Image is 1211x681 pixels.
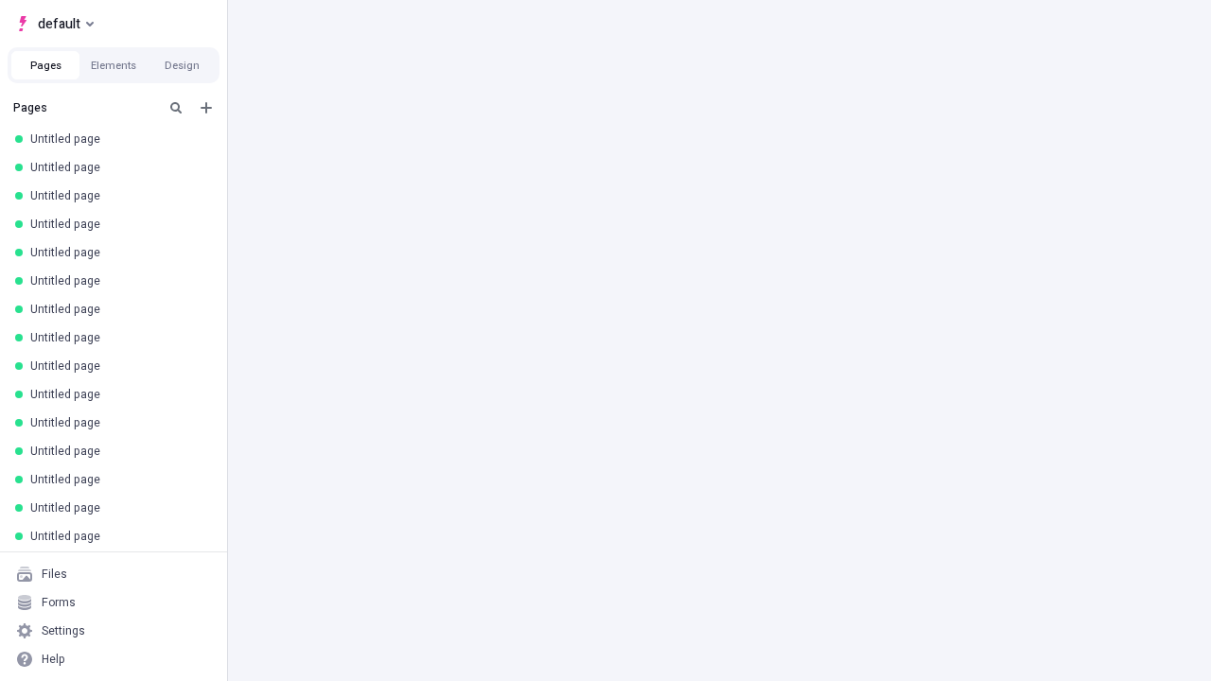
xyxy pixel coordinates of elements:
div: Forms [42,595,76,610]
div: Untitled page [30,245,204,260]
div: Untitled page [30,444,204,459]
span: default [38,12,80,35]
button: Pages [11,51,79,79]
div: Settings [42,623,85,638]
div: Untitled page [30,330,204,345]
div: Untitled page [30,188,204,203]
div: Untitled page [30,387,204,402]
div: Pages [13,100,157,115]
div: Untitled page [30,500,204,515]
div: Untitled page [30,529,204,544]
div: Help [42,652,65,667]
div: Untitled page [30,160,204,175]
div: Untitled page [30,131,204,147]
div: Untitled page [30,217,204,232]
button: Elements [79,51,148,79]
div: Untitled page [30,273,204,288]
div: Untitled page [30,472,204,487]
div: Untitled page [30,358,204,374]
button: Select site [8,9,101,38]
button: Design [148,51,216,79]
button: Add new [195,96,218,119]
div: Files [42,567,67,582]
div: Untitled page [30,302,204,317]
div: Untitled page [30,415,204,430]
